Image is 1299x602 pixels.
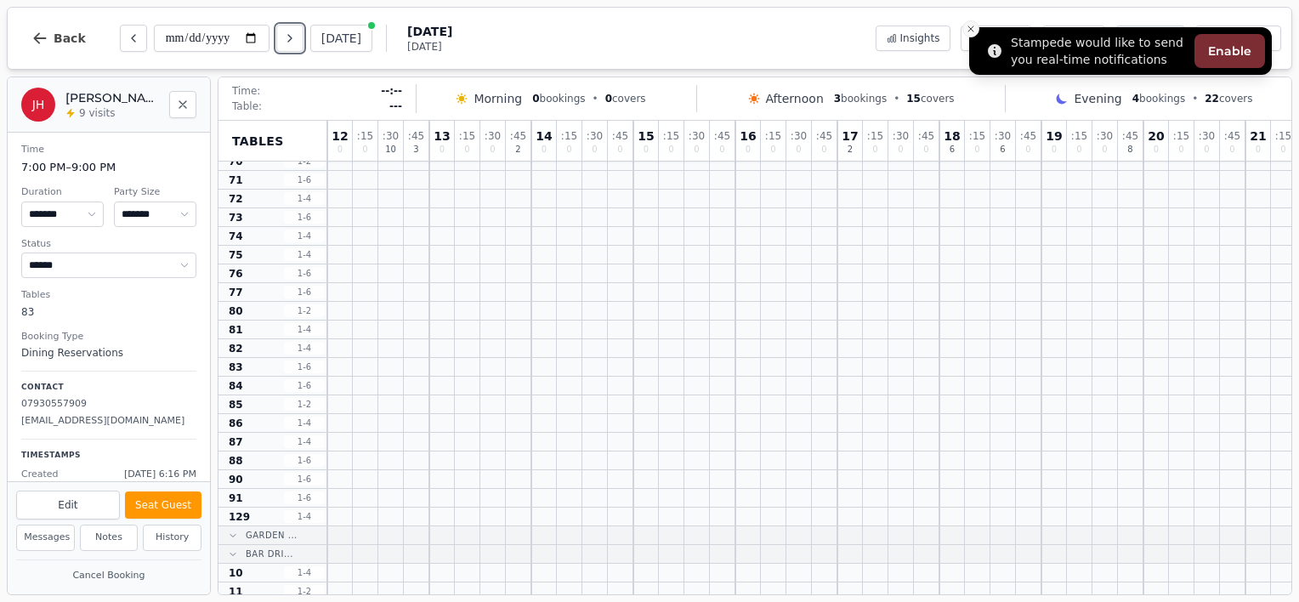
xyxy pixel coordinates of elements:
span: : 30 [383,131,399,141]
span: 10 [229,566,243,580]
span: bookings [532,92,585,105]
span: : 15 [561,131,577,141]
span: 1 - 4 [284,417,325,429]
span: 1 - 4 [284,230,325,242]
span: covers [1205,92,1252,105]
span: 0 [746,145,751,154]
span: 15 [638,130,654,142]
span: : 30 [1199,131,1215,141]
button: Enable [1194,34,1265,68]
span: 81 [229,323,243,337]
span: 1 - 4 [284,342,325,355]
span: 6 [1000,145,1005,154]
span: 1 - 4 [284,566,325,579]
span: 15 [906,93,921,105]
span: 73 [229,211,243,224]
span: 0 [974,145,979,154]
p: Timestamps [21,450,196,462]
span: 14 [536,130,552,142]
span: 0 [1280,145,1285,154]
span: 11 [229,585,243,599]
button: Messages [16,525,75,551]
span: : 30 [485,131,501,141]
p: [EMAIL_ADDRESS][DOMAIN_NAME] [21,414,196,429]
span: 0 [566,145,571,154]
span: 22 [1205,93,1219,105]
span: 2 [515,145,520,154]
span: : 15 [1071,131,1087,141]
span: 1 - 6 [284,473,325,486]
span: 71 [229,173,243,187]
button: Search [961,26,1031,51]
div: JH [21,88,55,122]
span: 91 [229,491,243,505]
span: : 30 [1097,131,1113,141]
span: Tables [232,133,284,150]
span: Insights [900,31,940,45]
span: : 15 [1275,131,1291,141]
span: 0 [362,145,367,154]
span: 0 [872,145,877,154]
span: 1 - 4 [284,435,325,448]
span: 1 - 6 [284,286,325,298]
span: 0 [898,145,903,154]
button: Close [169,91,196,118]
button: Insights [876,26,951,51]
span: covers [605,92,646,105]
span: : 30 [689,131,705,141]
span: 0 [1204,145,1209,154]
span: 1 - 6 [284,454,325,467]
span: : 15 [357,131,373,141]
span: 72 [229,192,243,206]
span: 1 - 4 [284,192,325,205]
span: 77 [229,286,243,299]
dt: Booking Type [21,330,196,344]
span: : 30 [995,131,1011,141]
span: bookings [834,92,887,105]
button: [DATE] [310,25,372,52]
dt: Party Size [114,185,196,200]
span: : 45 [1020,131,1036,141]
span: 0 [1102,145,1107,154]
span: : 45 [918,131,934,141]
span: Evening [1074,90,1121,107]
span: 1 - 2 [284,398,325,411]
span: 0 [770,145,775,154]
span: : 45 [1224,131,1240,141]
button: Notes [80,525,139,551]
span: • [893,92,899,105]
span: 16 [740,130,756,142]
span: 88 [229,454,243,468]
span: : 45 [1122,131,1138,141]
span: 0 [821,145,826,154]
span: Afternoon [766,90,824,107]
span: 129 [229,510,250,524]
span: : 30 [893,131,909,141]
span: 86 [229,417,243,430]
span: 0 [440,145,445,154]
dd: Dining Reservations [21,345,196,361]
span: 74 [229,230,243,243]
button: History [143,525,201,551]
dd: 83 [21,304,196,320]
span: 0 [592,145,597,154]
span: 9 visits [79,106,115,120]
button: Seat Guest [125,491,201,519]
span: 1 - 4 [284,248,325,261]
span: 0 [532,93,539,105]
span: covers [906,92,954,105]
span: 0 [1025,145,1030,154]
span: 82 [229,342,243,355]
span: [DATE] 6:16 PM [124,468,196,482]
span: 1 - 6 [284,267,325,280]
span: 0 [490,145,495,154]
span: : 15 [663,131,679,141]
span: 12 [332,130,348,142]
p: 07930557909 [21,397,196,412]
span: 0 [1229,145,1234,154]
button: Edit [16,491,120,520]
span: 8 [1127,145,1132,154]
span: 1 - 6 [284,173,325,186]
span: 0 [644,145,649,154]
span: 83 [229,361,243,374]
